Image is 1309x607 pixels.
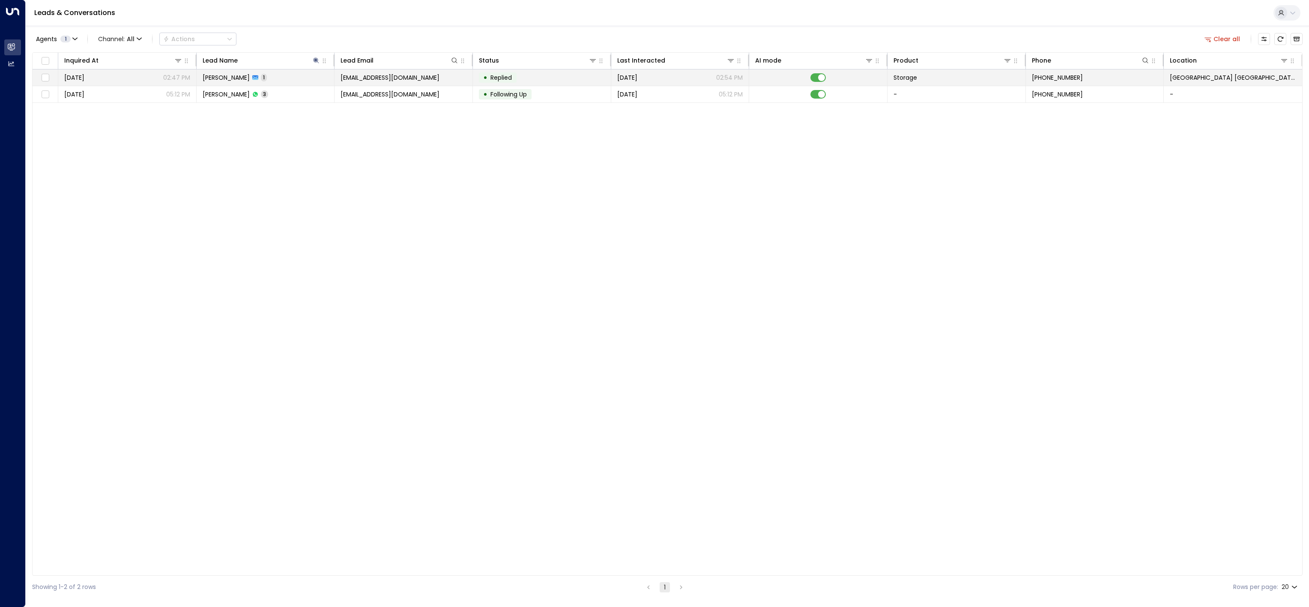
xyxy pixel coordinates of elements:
[34,8,115,18] a: Leads & Conversations
[95,33,145,45] button: Channel:All
[1282,581,1299,593] div: 20
[341,90,439,99] span: Michalblakemore9@gmail.com
[490,73,512,82] span: Replied
[203,73,250,82] span: Ryan Blakemore
[341,55,374,66] div: Lead Email
[32,33,81,45] button: Agents1
[755,55,873,66] div: AI mode
[1032,73,1083,82] span: +447783396095
[888,86,1026,102] td: -
[1201,33,1244,45] button: Clear all
[203,90,250,99] span: Michal Blakemore
[755,55,781,66] div: AI mode
[203,55,321,66] div: Lead Name
[163,35,195,43] div: Actions
[64,73,84,82] span: Yesterday
[60,36,71,42] span: 1
[32,583,96,592] div: Showing 1-2 of 2 rows
[64,55,182,66] div: Inquired At
[643,582,687,592] nav: pagination navigation
[1032,90,1083,99] span: +447494816881
[617,55,735,66] div: Last Interacted
[894,55,918,66] div: Product
[483,87,487,102] div: •
[166,90,190,99] p: 05:12 PM
[1233,583,1278,592] label: Rows per page:
[1032,55,1150,66] div: Phone
[163,73,190,82] p: 02:47 PM
[1032,55,1051,66] div: Phone
[1170,73,1296,82] span: Space Station Shrewsbury
[341,55,459,66] div: Lead Email
[1291,33,1303,45] button: Archived Leads
[40,72,51,83] span: Toggle select row
[894,55,1012,66] div: Product
[40,56,51,66] span: Toggle select all
[159,33,236,45] button: Actions
[261,90,268,98] span: 3
[1164,86,1302,102] td: -
[479,55,597,66] div: Status
[261,74,267,81] span: 1
[36,36,57,42] span: Agents
[660,582,670,592] button: page 1
[483,70,487,85] div: •
[1258,33,1270,45] button: Customize
[95,33,145,45] span: Channel:
[64,90,84,99] span: Jun 29, 2025
[159,33,236,45] div: Button group with a nested menu
[1170,55,1197,66] div: Location
[617,55,665,66] div: Last Interacted
[617,90,637,99] span: Jul 07, 2025
[203,55,238,66] div: Lead Name
[894,73,917,82] span: Storage
[1274,33,1286,45] span: Refresh
[40,89,51,100] span: Toggle select row
[479,55,499,66] div: Status
[490,90,527,99] span: Following Up
[127,36,134,42] span: All
[617,73,637,82] span: Yesterday
[1170,55,1288,66] div: Location
[64,55,99,66] div: Inquired At
[716,73,743,82] p: 02:54 PM
[719,90,743,99] p: 05:12 PM
[341,73,439,82] span: iRyannnBlakeee@live.co.uk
